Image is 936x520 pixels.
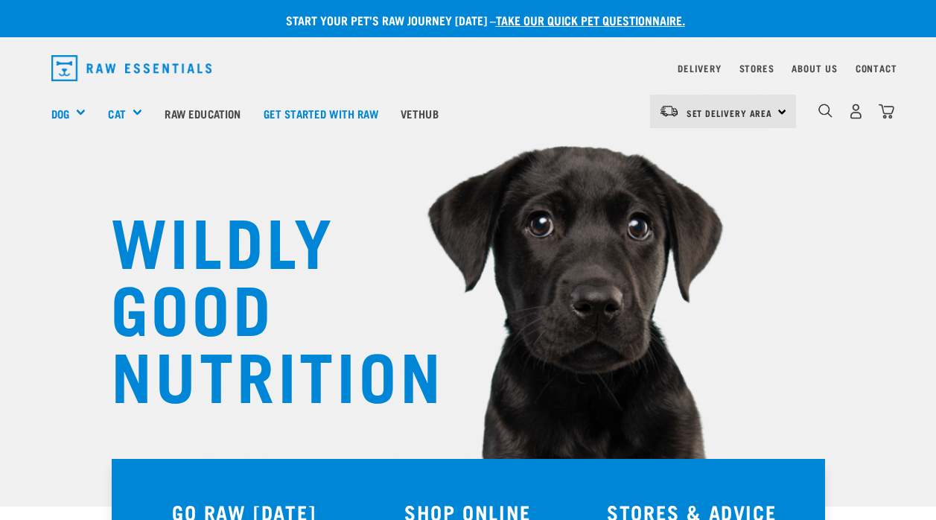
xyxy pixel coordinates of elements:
[108,105,125,122] a: Cat
[687,110,773,115] span: Set Delivery Area
[39,49,897,87] nav: dropdown navigation
[739,66,774,71] a: Stores
[818,104,832,118] img: home-icon-1@2x.png
[659,104,679,118] img: van-moving.png
[252,83,389,143] a: Get started with Raw
[496,16,685,23] a: take our quick pet questionnaire.
[792,66,837,71] a: About Us
[111,205,409,406] h1: WILDLY GOOD NUTRITION
[678,66,721,71] a: Delivery
[389,83,450,143] a: Vethub
[51,105,69,122] a: Dog
[879,104,894,119] img: home-icon@2x.png
[856,66,897,71] a: Contact
[848,104,864,119] img: user.png
[153,83,252,143] a: Raw Education
[51,55,212,81] img: Raw Essentials Logo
